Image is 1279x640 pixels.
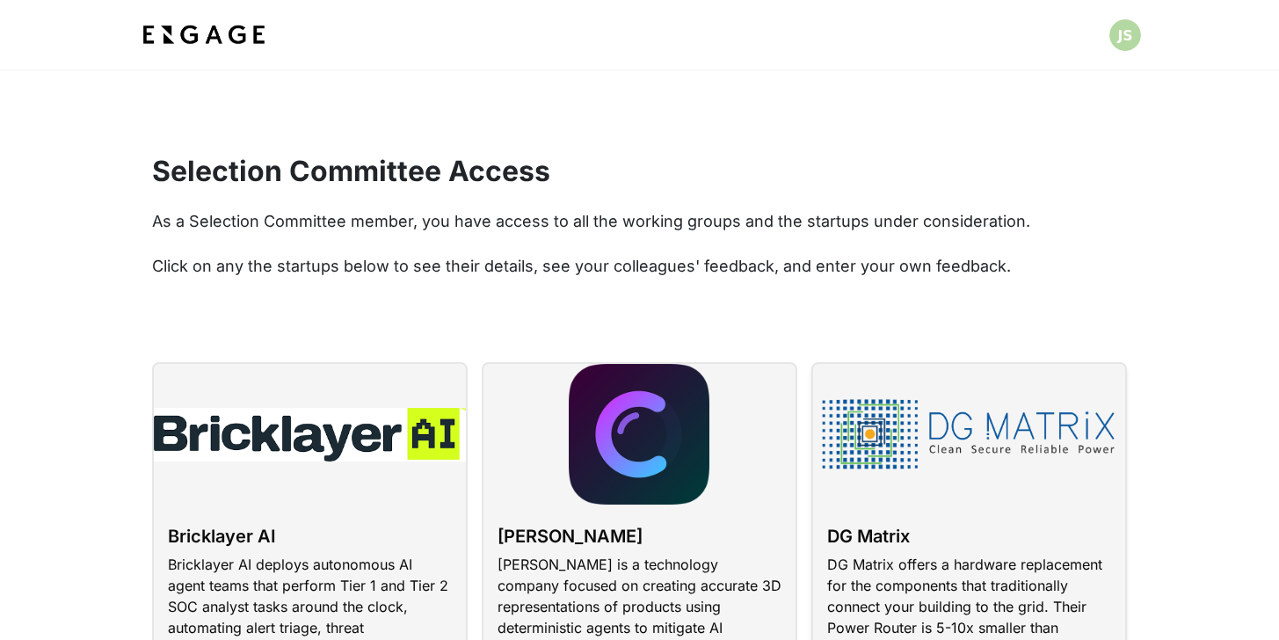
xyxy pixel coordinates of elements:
[139,19,269,51] img: bdf1fb74-1727-4ba0-a5bd-bc74ae9fc70b.jpeg
[152,155,1128,188] h2: Selection Committee Access
[152,212,1030,230] span: As a Selection Committee member, you have access to all the working groups and the startups under...
[152,257,1011,275] span: Click on any the startups below to see their details, see your colleagues' feedback, and enter yo...
[1109,19,1141,51] button: Open profile menu
[1109,19,1141,51] img: Profile picture of Jack Semrau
